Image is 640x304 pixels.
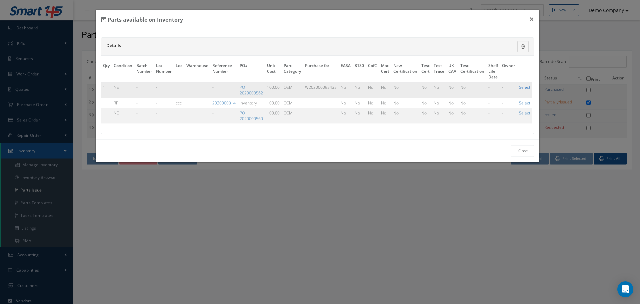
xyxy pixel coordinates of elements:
td: No [432,98,446,108]
th: Unit Cost [265,61,282,82]
th: Mat Cert [379,61,391,82]
td: No [446,108,458,124]
th: Warehouse [184,61,210,82]
th: Test Trace [432,61,446,82]
td: 1 [101,82,112,98]
td: W202000095435 [303,82,339,98]
th: CofC [366,61,379,82]
a: Select [519,84,530,90]
th: Qty [101,61,112,82]
td: - [134,108,154,124]
span: Inventory [240,100,257,106]
td: No [353,82,366,98]
td: - [500,108,517,124]
td: 100.00 [265,108,282,124]
td: - [154,108,174,124]
th: Condition [112,61,134,82]
td: No [379,108,391,124]
b: Parts available on Inventory [108,16,183,23]
td: OEM [282,98,303,108]
th: PO# [238,61,265,82]
a: PO 2020000562 [240,84,263,96]
td: No [391,108,419,124]
a: Select [519,100,530,106]
td: No [432,82,446,98]
th: Loc [174,61,184,82]
a: Select [519,110,530,116]
td: - [154,98,174,108]
td: No [458,108,486,124]
th: 8130 [353,61,366,82]
td: OEM [282,82,303,98]
span: - [488,100,490,106]
span: ccc [176,100,182,106]
td: NE [112,82,134,98]
th: UK CAA [446,61,458,82]
span: - [212,84,214,90]
td: No [446,82,458,98]
th: Test Cert [419,61,432,82]
td: No [366,98,379,108]
th: Lot Number [154,61,174,82]
td: No [339,108,353,124]
th: Part Category [282,61,303,82]
th: Batch Number [134,61,154,82]
a: PO 2020000560 [240,110,263,121]
a: Close [511,145,534,157]
th: Purchase for [303,61,339,82]
td: No [353,108,366,124]
td: No [366,82,379,98]
td: No [458,82,486,98]
th: Owner [500,61,517,82]
td: No [419,98,432,108]
td: - [134,98,154,108]
td: - [154,82,174,98]
td: No [419,108,432,124]
span: - [212,110,214,116]
th: Shelf Life Date [486,61,500,82]
td: No [446,98,458,108]
td: No [379,82,391,98]
div: Open Intercom Messenger [617,281,633,297]
td: No [391,98,419,108]
td: 100.00 [265,82,282,98]
td: No [458,98,486,108]
td: No [432,108,446,124]
td: No [339,98,353,108]
td: - [500,82,517,98]
a: 2020000314 [212,100,236,106]
td: NE [112,108,134,124]
td: No [366,108,379,124]
th: EASA [339,61,353,82]
span: - [488,84,490,90]
td: - [134,82,154,98]
td: - [500,98,517,108]
span: - [488,110,490,116]
td: No [419,82,432,98]
td: OEM [282,108,303,124]
th: Reference Number [210,61,238,82]
h5: Details [106,43,457,48]
th: Test Certification [458,61,486,82]
td: No [379,98,391,108]
button: × [524,10,539,28]
td: 1 [101,98,112,108]
td: No [353,98,366,108]
td: 1 [101,108,112,124]
td: No [391,82,419,98]
th: New Certification [391,61,419,82]
td: No [339,82,353,98]
td: 100.00 [265,98,282,108]
td: RP [112,98,134,108]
